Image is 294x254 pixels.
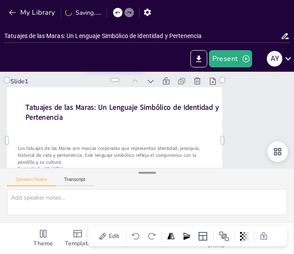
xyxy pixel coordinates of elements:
[7,177,56,186] button: Speaker Notes
[60,223,95,254] div: Add ready made slides
[130,223,164,254] div: Get real-time input from your audience
[209,50,252,67] button: Present
[267,50,282,67] button: A y
[18,145,212,165] p: Los tatuajes de las Maras son marcas corporales que representan identidad, jerarquía, historial d...
[18,165,212,172] p: Generated with [URL]
[190,50,207,67] button: Export to PowerPoint
[219,231,229,241] span: Position
[107,232,121,240] span: Edit
[33,239,53,248] span: Theme
[26,223,60,254] div: Change the overall theme
[10,77,126,86] div: Slide 1
[95,223,130,254] div: Add text boxes
[199,223,233,254] div: Add charts and graphs
[233,223,268,254] div: Add a table
[4,30,281,42] input: Insert title
[196,229,210,243] div: Layout
[6,6,59,19] button: My Library
[267,51,282,67] div: A y
[25,102,219,122] strong: Tatuajes de las Maras: Un Lenguaje Simbólico de Identidad y Pertenencia
[164,223,199,254] div: Add images, graphics, shapes or video
[56,177,94,186] button: Transcript
[65,239,91,248] span: Template
[65,9,101,17] div: Saving......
